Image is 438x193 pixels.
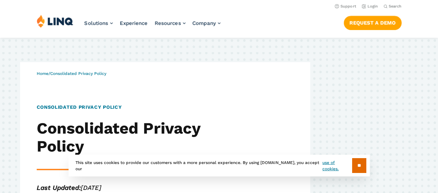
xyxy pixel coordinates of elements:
[193,20,221,26] a: Company
[344,16,402,30] a: Request a Demo
[50,71,106,76] span: Consolidated Privacy Policy
[37,71,106,76] span: /
[69,155,370,176] div: This site uses cookies to provide our customers with a more personal experience. By using [DOMAIN...
[362,4,378,9] a: Login
[37,15,73,28] img: LINQ | K‑12 Software
[384,4,402,9] button: Open Search Bar
[84,20,108,26] span: Solutions
[155,20,186,26] a: Resources
[155,20,181,26] span: Resources
[335,4,356,9] a: Support
[37,184,81,191] strong: Last Updated:
[84,20,113,26] a: Solutions
[37,71,48,76] a: Home
[37,119,205,156] h2: Consolidated Privacy Policy
[120,20,148,26] a: Experience
[344,15,402,30] nav: Button Navigation
[389,4,402,9] span: Search
[37,104,205,111] h1: Consolidated Privacy Policy
[193,20,216,26] span: Company
[322,160,352,172] a: use of cookies.
[37,184,101,191] em: [DATE]
[84,15,221,37] nav: Primary Navigation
